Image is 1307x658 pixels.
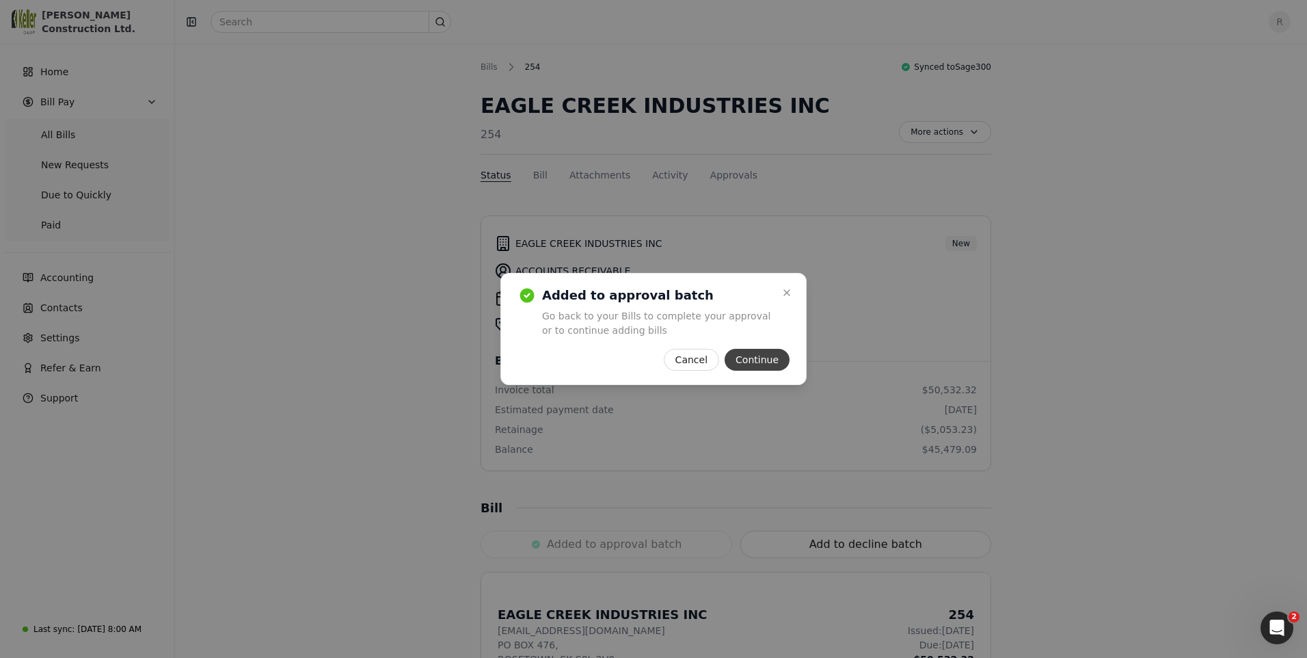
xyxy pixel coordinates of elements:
[664,349,719,371] button: Cancel
[1289,611,1299,622] span: 2
[725,349,790,371] button: Continue
[1261,611,1293,644] iframe: Intercom live chat
[542,287,773,304] h2: Added to approval batch
[542,309,773,338] p: Go back to your Bills to complete your approval or to continue adding bills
